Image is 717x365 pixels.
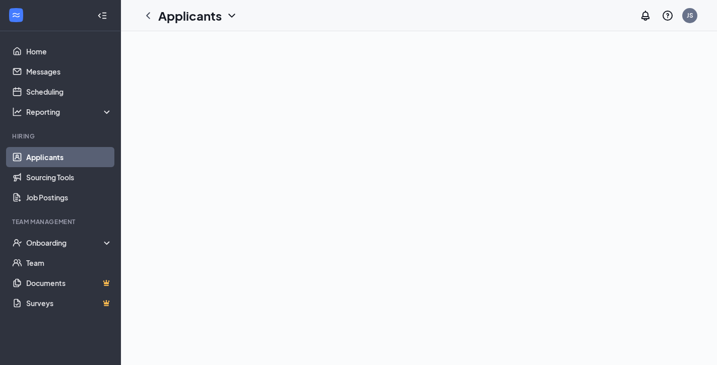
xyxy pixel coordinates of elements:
[26,107,113,117] div: Reporting
[687,11,693,20] div: JS
[142,10,154,22] svg: ChevronLeft
[26,82,112,102] a: Scheduling
[26,253,112,273] a: Team
[12,107,22,117] svg: Analysis
[12,132,110,140] div: Hiring
[226,10,238,22] svg: ChevronDown
[11,10,21,20] svg: WorkstreamLogo
[26,187,112,207] a: Job Postings
[26,167,112,187] a: Sourcing Tools
[26,273,112,293] a: DocumentsCrown
[26,147,112,167] a: Applicants
[97,11,107,21] svg: Collapse
[662,10,674,22] svg: QuestionInfo
[639,10,651,22] svg: Notifications
[26,61,112,82] a: Messages
[12,217,110,226] div: Team Management
[12,238,22,248] svg: UserCheck
[26,41,112,61] a: Home
[26,238,113,248] div: Onboarding
[158,7,222,24] h1: Applicants
[26,293,112,313] a: SurveysCrown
